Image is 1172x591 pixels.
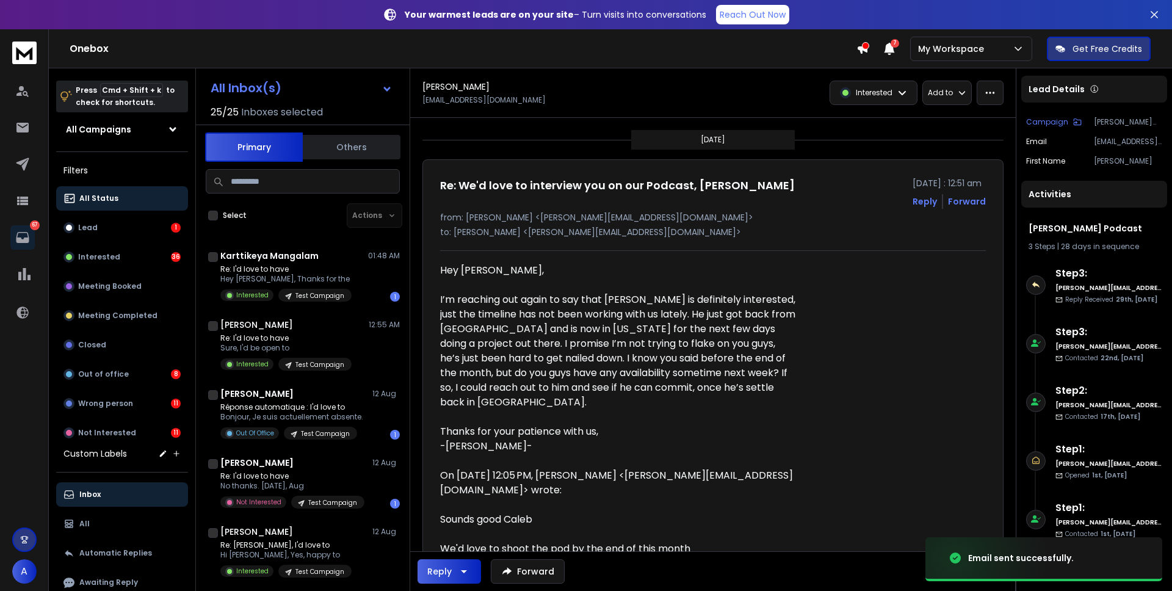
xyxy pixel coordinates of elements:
button: Primary [205,132,303,162]
button: Lead1 [56,216,188,240]
p: Bonjour, Je suis actuellement absente. [220,412,363,422]
h6: Step 3 : [1055,266,1162,281]
h1: [PERSON_NAME] [220,457,294,469]
div: Thanks for your patience with us, [440,424,797,439]
p: Re: I'd love to have [220,333,352,343]
h6: [PERSON_NAME][EMAIL_ADDRESS][DOMAIN_NAME] [1055,401,1162,410]
div: We'd love to shoot the pod by the end of this month [440,542,797,556]
button: Not Interested11 [56,421,188,445]
h6: Step 1 : [1055,442,1162,457]
p: Re: I'd love to have [220,471,364,481]
p: Hi [PERSON_NAME], Yes, happy to [220,550,352,560]
button: Interested36 [56,245,188,269]
p: All Status [79,194,118,203]
p: Automatic Replies [79,548,152,558]
p: Test Campaign [301,429,350,438]
button: Reply [418,559,481,584]
button: Wrong person11 [56,391,188,416]
p: 12:55 AM [369,320,400,330]
button: Meeting Booked [56,274,188,299]
p: Re: I'd love to have [220,264,352,274]
button: Others [303,134,400,161]
div: 1 [171,223,181,233]
p: 12 Aug [372,458,400,468]
p: Re: [PERSON_NAME], I'd love to [220,540,352,550]
div: I’m reaching out again to say that [PERSON_NAME] is definitely interested, just the timeline has ... [440,292,797,410]
h1: [PERSON_NAME] [220,526,293,538]
div: 1 [390,499,400,509]
p: Opened [1065,471,1127,480]
p: Wrong person [78,399,133,408]
h6: [PERSON_NAME][EMAIL_ADDRESS][DOMAIN_NAME] [1055,518,1162,527]
span: 1st, [DATE] [1092,471,1127,480]
h1: All Inbox(s) [211,82,281,94]
p: Interested [236,567,269,576]
button: All Status [56,186,188,211]
p: All [79,519,90,529]
button: All Inbox(s) [201,76,402,100]
p: – Turn visits into conversations [405,9,706,21]
button: Out of office8 [56,362,188,386]
span: 3 Steps [1029,241,1055,252]
p: 67 [30,220,40,230]
strong: Your warmest leads are on your site [405,9,574,21]
p: to: [PERSON_NAME] <[PERSON_NAME][EMAIL_ADDRESS][DOMAIN_NAME]> [440,226,986,238]
p: 12 Aug [372,389,400,399]
button: Meeting Completed [56,303,188,328]
p: Interested [236,360,269,369]
div: Reply [427,565,452,578]
div: 8 [171,369,181,379]
p: Out Of Office [236,429,274,438]
p: Reply Received [1065,295,1157,304]
button: Closed [56,333,188,357]
button: A [12,559,37,584]
p: [DATE] [701,135,725,145]
p: Lead [78,223,98,233]
a: 67 [10,225,35,250]
h1: [PERSON_NAME] [220,388,294,400]
span: 22nd, [DATE] [1101,354,1143,363]
button: All Campaigns [56,117,188,142]
p: [EMAIL_ADDRESS][DOMAIN_NAME] [1094,137,1162,147]
h6: [PERSON_NAME][EMAIL_ADDRESS][DOMAIN_NAME] [1055,342,1162,351]
h6: [PERSON_NAME][EMAIL_ADDRESS][DOMAIN_NAME] [1055,283,1162,292]
h1: Karttikeya Mangalam [220,250,319,262]
p: Inbox [79,490,101,499]
h6: Step 1 : [1055,501,1162,515]
p: 01:48 AM [368,251,400,261]
h1: Re: We'd love to interview you on our Podcast, [PERSON_NAME] [440,177,795,194]
p: Réponse automatique : I'd love to [220,402,363,412]
p: Not Interested [78,428,136,438]
span: 7 [891,39,899,48]
p: Out of office [78,369,129,379]
p: Closed [78,340,106,350]
div: 1 [390,292,400,302]
h6: Step 2 : [1055,383,1162,398]
p: Reach Out Now [720,9,786,21]
p: Meeting Completed [78,311,157,321]
p: [PERSON_NAME] Podcast [1094,117,1162,127]
button: Reply [913,195,937,208]
p: Test Campaign [295,360,344,369]
p: Press to check for shortcuts. [76,84,175,109]
p: [DATE] : 12:51 am [913,177,986,189]
h1: [PERSON_NAME] [220,319,293,331]
div: -[PERSON_NAME]- [440,439,797,454]
div: Forward [948,195,986,208]
p: Contacted [1065,412,1140,421]
p: Interested [78,252,120,262]
span: 29th, [DATE] [1116,295,1157,304]
p: Sure, I'd be open to [220,343,352,353]
div: On [DATE] 12:05 PM, [PERSON_NAME] <[PERSON_NAME][EMAIL_ADDRESS][DOMAIN_NAME]> wrote: [440,468,797,498]
p: Hey [PERSON_NAME], Thanks for the [220,274,352,284]
p: [EMAIL_ADDRESS][DOMAIN_NAME] [422,95,546,105]
p: Test Campaign [295,291,344,300]
p: No thanks. [DATE], Aug [220,481,364,491]
span: 17th, [DATE] [1101,412,1140,421]
button: Automatic Replies [56,541,188,565]
button: Inbox [56,482,188,507]
h3: Inboxes selected [241,105,323,120]
p: Not Interested [236,498,281,507]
